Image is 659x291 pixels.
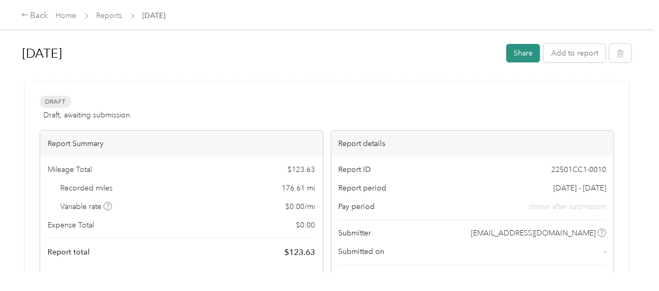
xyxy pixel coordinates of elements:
[48,247,90,258] span: Report total
[553,183,606,194] span: [DATE] - [DATE]
[296,220,315,231] span: $ 0.00
[22,41,499,66] h1: Aug 2025
[48,220,94,231] span: Expense Total
[43,110,130,121] span: Draft, awaiting submission
[600,232,659,291] iframe: Everlance-gr Chat Button Frame
[339,201,375,212] span: Pay period
[528,201,606,212] span: shown after submission
[288,164,315,175] span: $ 123.63
[143,10,166,21] span: [DATE]
[339,164,372,175] span: Report ID
[286,201,315,212] span: $ 0.00 / mi
[339,228,372,239] span: Submitter
[56,11,77,20] a: Home
[506,44,540,62] button: Share
[285,246,315,259] span: $ 123.63
[471,228,596,239] span: [EMAIL_ADDRESS][DOMAIN_NAME]
[48,164,92,175] span: Mileage Total
[339,183,387,194] span: Report period
[339,272,375,284] span: Approvers
[40,96,71,108] span: Draft
[21,10,49,22] div: Back
[282,183,315,194] span: 176.61 mi
[61,183,113,194] span: Recorded miles
[61,201,113,212] span: Variable rate
[551,164,606,175] span: 22501CC1-0010
[331,131,614,157] div: Report details
[40,131,323,157] div: Report Summary
[97,11,123,20] a: Reports
[339,246,385,257] span: Submitted on
[544,44,606,62] button: Add to report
